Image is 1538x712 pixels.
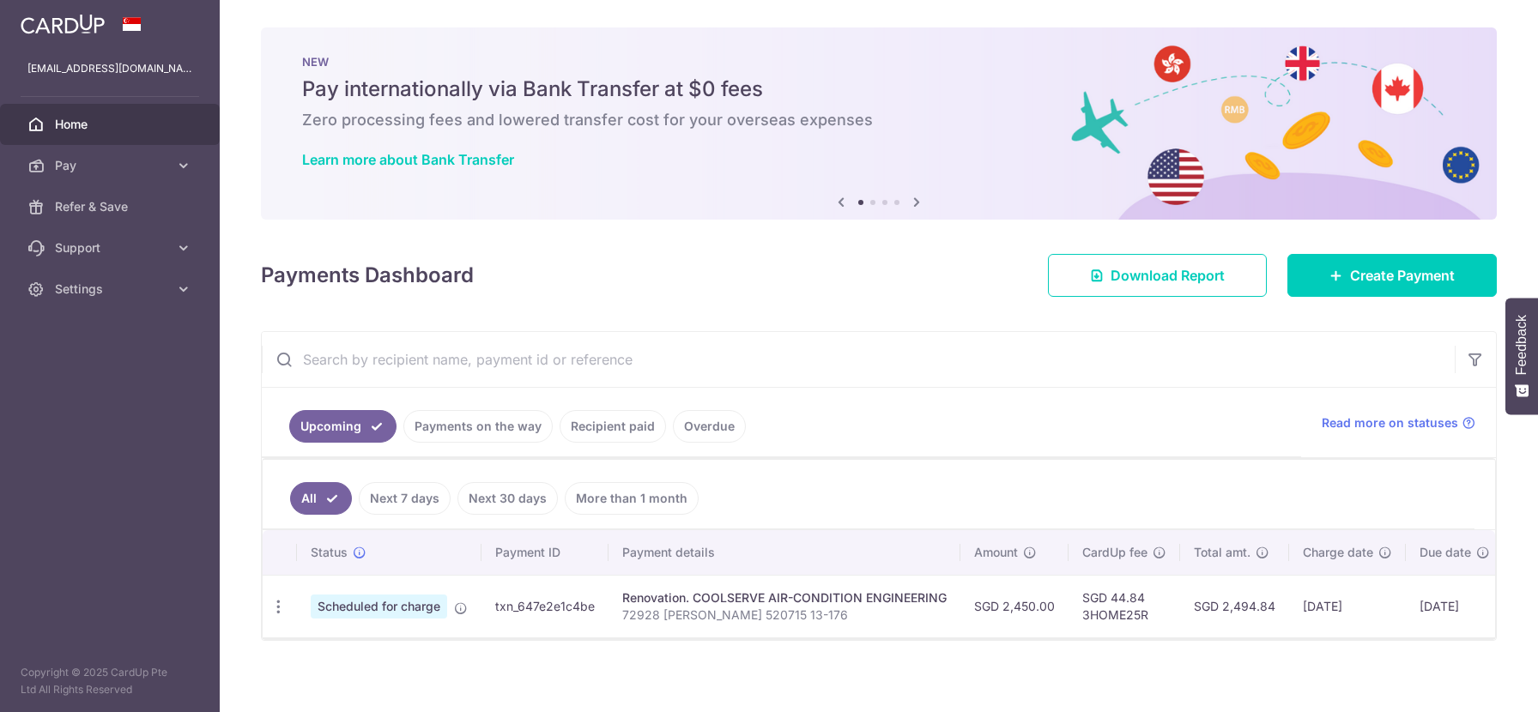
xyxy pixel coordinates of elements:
[609,530,960,575] th: Payment details
[481,530,609,575] th: Payment ID
[1180,575,1289,637] td: SGD 2,494.84
[1082,544,1147,561] span: CardUp fee
[289,410,397,443] a: Upcoming
[457,482,558,515] a: Next 30 days
[302,151,514,168] a: Learn more about Bank Transfer
[560,410,666,443] a: Recipient paid
[1420,544,1471,561] span: Due date
[1322,414,1475,431] a: Read more on statuses
[974,544,1018,561] span: Amount
[27,60,192,77] p: [EMAIL_ADDRESS][DOMAIN_NAME]
[302,55,1456,69] p: NEW
[1289,575,1406,637] td: [DATE]
[960,575,1069,637] td: SGD 2,450.00
[262,332,1455,387] input: Search by recipient name, payment id or reference
[311,594,447,618] span: Scheduled for charge
[302,110,1456,130] h6: Zero processing fees and lowered transfer cost for your overseas expenses
[481,575,609,637] td: txn_647e2e1c4be
[1322,414,1458,431] span: Read more on statuses
[55,198,168,215] span: Refer & Save
[261,260,474,291] h4: Payments Dashboard
[1514,315,1529,375] span: Feedback
[565,482,699,515] a: More than 1 month
[673,410,746,443] a: Overdue
[55,157,168,174] span: Pay
[1287,254,1497,297] a: Create Payment
[1111,265,1225,286] span: Download Report
[1350,265,1455,286] span: Create Payment
[290,482,352,515] a: All
[21,14,105,34] img: CardUp
[1406,575,1504,637] td: [DATE]
[359,482,451,515] a: Next 7 days
[55,281,168,298] span: Settings
[1505,298,1538,414] button: Feedback - Show survey
[55,239,168,256] span: Support
[55,116,168,133] span: Home
[1069,575,1180,637] td: SGD 44.84 3HOME25R
[1303,544,1373,561] span: Charge date
[403,410,553,443] a: Payments on the way
[1194,544,1250,561] span: Total amt.
[261,27,1497,220] img: Bank transfer banner
[622,589,947,606] div: Renovation. COOLSERVE AIR-CONDITION ENGINEERING
[1048,254,1267,297] a: Download Report
[622,606,947,624] p: 72928 [PERSON_NAME] 520715 13-176
[302,75,1456,103] h5: Pay internationally via Bank Transfer at $0 fees
[311,544,348,561] span: Status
